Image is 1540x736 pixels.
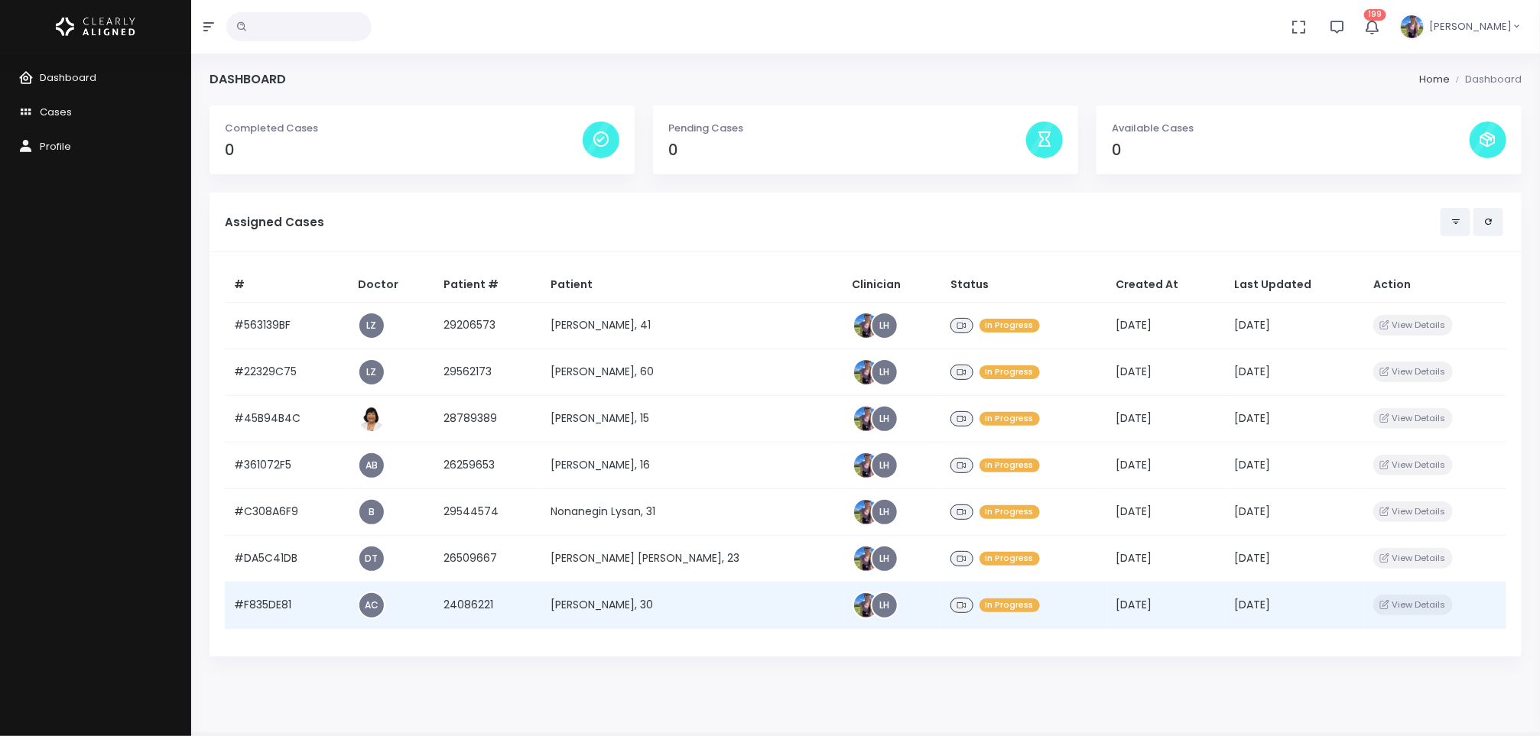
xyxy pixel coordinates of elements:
[1234,364,1270,379] span: [DATE]
[541,267,843,303] th: Patient
[1373,501,1452,522] button: View Details
[225,535,349,582] td: #DA5C41DB
[1234,597,1270,612] span: [DATE]
[210,72,286,86] h4: Dashboard
[349,267,434,303] th: Doctor
[980,365,1040,380] span: In Progress
[541,535,843,582] td: [PERSON_NAME] [PERSON_NAME], 23
[225,582,349,628] td: #F835DE81
[941,267,1107,303] th: Status
[225,488,349,535] td: #C308A6F9
[1116,597,1152,612] span: [DATE]
[1399,13,1426,41] img: Header Avatar
[872,500,897,524] a: LH
[980,459,1040,473] span: In Progress
[980,598,1040,613] span: In Progress
[1364,267,1506,303] th: Action
[872,453,897,478] a: LH
[1429,19,1512,34] span: [PERSON_NAME]
[40,105,72,119] span: Cases
[359,313,384,338] a: LZ
[872,593,897,618] a: LH
[1450,72,1522,87] li: Dashboard
[1373,548,1452,569] button: View Details
[225,267,349,303] th: #
[1116,364,1152,379] span: [DATE]
[872,313,897,338] a: LH
[1234,410,1270,426] span: [DATE]
[359,453,384,478] a: AB
[980,412,1040,426] span: In Progress
[541,349,843,395] td: [PERSON_NAME], 60
[1116,410,1152,426] span: [DATE]
[1234,550,1270,566] span: [DATE]
[668,141,1026,159] h4: 0
[541,395,843,442] td: [PERSON_NAME], 15
[1373,362,1452,382] button: View Details
[980,505,1040,520] span: In Progress
[541,442,843,488] td: [PERSON_NAME], 16
[434,302,541,349] td: 29206573
[1234,317,1270,332] span: [DATE]
[40,70,96,85] span: Dashboard
[541,582,843,628] td: [PERSON_NAME], 30
[1364,9,1386,21] span: 199
[359,593,384,618] a: AC
[359,500,384,524] a: B
[980,552,1040,566] span: In Progress
[40,139,71,154] span: Profile
[225,216,1441,229] h5: Assigned Cases
[980,319,1040,333] span: In Progress
[1112,121,1470,136] p: Available Cases
[434,535,541,582] td: 26509667
[872,407,897,431] a: LH
[434,442,541,488] td: 26259653
[225,302,349,349] td: #563139BF
[1116,317,1152,332] span: [DATE]
[434,267,541,303] th: Patient #
[434,395,541,442] td: 28789389
[225,141,583,159] h4: 0
[1116,504,1152,519] span: [DATE]
[1112,141,1470,159] h4: 0
[872,546,897,571] a: LH
[225,349,349,395] td: #22329C75
[1116,457,1152,472] span: [DATE]
[434,582,541,628] td: 24086221
[1373,455,1452,475] button: View Details
[434,349,541,395] td: 29562173
[1107,267,1225,303] th: Created At
[359,546,384,571] a: DT
[872,360,897,384] a: LH
[1225,267,1364,303] th: Last Updated
[1234,457,1270,472] span: [DATE]
[843,267,941,303] th: Clinician
[225,395,349,442] td: #45B94B4C
[56,11,135,43] img: Logo Horizontal
[1373,315,1452,336] button: View Details
[1373,595,1452,615] button: View Details
[1234,504,1270,519] span: [DATE]
[225,442,349,488] td: #361072F5
[668,121,1026,136] p: Pending Cases
[541,488,843,535] td: Nonanegin Lysan, 31
[1116,550,1152,566] span: [DATE]
[434,488,541,535] td: 29544574
[541,302,843,349] td: [PERSON_NAME], 41
[1373,408,1452,429] button: View Details
[225,121,583,136] p: Completed Cases
[1419,72,1450,87] li: Home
